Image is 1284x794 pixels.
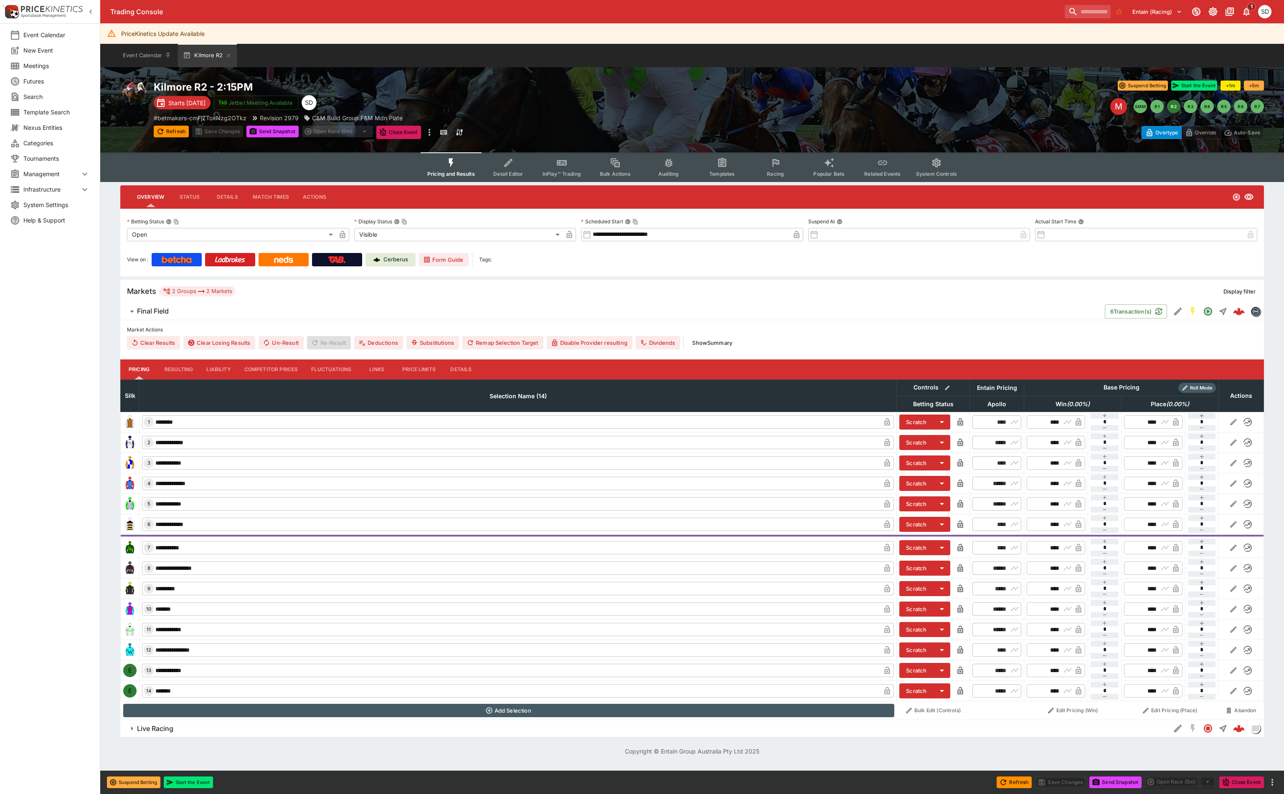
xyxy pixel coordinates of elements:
[1185,304,1200,319] button: SGM Enabled
[1178,383,1216,393] div: Show/hide Price Roll mode configuration.
[1145,776,1216,788] div: split button
[1244,81,1264,91] button: +5m
[145,688,153,694] span: 14
[146,586,152,592] span: 9
[21,14,66,18] img: Sportsbook Management
[837,219,842,225] button: Suspend At
[145,627,152,632] span: 11
[1205,4,1221,19] button: Toggle light/dark mode
[547,336,632,349] button: Disable Provider resulting
[1219,776,1264,788] button: Close Event
[259,336,303,349] span: Un-Result
[158,359,200,379] button: Resulting
[145,606,153,612] span: 10
[899,435,934,450] button: Scratch
[146,521,152,527] span: 6
[1232,193,1241,201] svg: Open
[1170,304,1185,319] button: Edit Detail
[171,187,208,207] button: Status
[899,455,934,470] button: Scratch
[305,359,358,379] button: Fluctuations
[1200,100,1214,113] button: R4
[166,219,172,225] button: Betting StatusCopy To Clipboard
[1118,81,1168,91] button: Suspend Betting
[1222,4,1237,19] button: Documentation
[23,216,90,225] span: Help & Support
[274,256,293,263] img: Neds
[813,171,845,177] span: Popular Bets
[1215,721,1231,736] button: Straight
[354,336,403,349] button: Deductions
[1258,5,1271,18] div: Stuart Dibb
[1267,777,1277,787] button: more
[123,623,137,636] img: runner 11
[1256,3,1274,21] button: Stuart Dibb
[23,123,90,132] span: Nexus Entities
[1105,304,1167,319] button: 6Transaction(s)
[1027,704,1119,717] button: Edit Pricing (Win)
[1239,4,1254,19] button: Notifications
[970,379,1024,396] th: Entain Pricing
[480,391,556,401] span: Selection Name (14)
[899,622,934,637] button: Scratch
[178,44,237,67] button: Kilmore R2
[358,359,396,379] button: Links
[1221,81,1241,91] button: +1m
[600,171,631,177] span: Bulk Actions
[146,460,152,466] span: 3
[1167,100,1180,113] button: R2
[899,561,934,576] button: Scratch
[396,359,442,379] button: Price Limits
[479,253,492,266] label: Tags:
[658,171,679,177] span: Auditing
[146,501,152,507] span: 5
[238,359,305,379] button: Competitor Prices
[127,336,180,349] button: Clear Results
[864,171,901,177] span: Related Events
[23,185,80,194] span: Infrastructure
[120,720,1170,737] button: Live Racing
[899,602,934,617] button: Scratch
[1078,219,1084,225] button: Actual Start Time
[1067,399,1090,409] em: ( 0.00 %)
[1124,704,1216,717] button: Edit Pricing (Place)
[200,359,237,379] button: Liability
[163,286,232,296] div: 2 Groups 2 Markets
[709,171,735,177] span: Templates
[123,664,137,677] div: E
[23,200,90,209] span: System Settings
[164,776,213,788] button: Start the Event
[1142,126,1182,139] button: Overtype
[123,477,137,490] img: runner 4
[100,747,1284,756] p: Copyright © Entain Group Australia Pty Ltd 2025
[636,336,680,349] button: Dividends
[127,286,156,296] h5: Markets
[1251,723,1261,733] div: liveracing
[383,255,408,264] p: Cerberus
[123,415,137,429] img: runner 1
[899,642,934,657] button: Scratch
[215,256,245,263] img: Ladbrokes
[543,171,581,177] span: InPlay™ Trading
[123,436,137,449] img: runner 2
[421,152,964,182] div: Event type filters
[146,440,152,445] span: 2
[904,399,963,409] span: Betting Status
[1231,303,1247,320] a: 20a03600-2d4a-4b3d-bf5f-b0d45c3bbdaf
[1185,721,1200,736] button: SGM Disabled
[1233,723,1245,734] img: logo-cerberus--red.svg
[1171,81,1217,91] button: Start the Event
[1150,100,1164,113] button: R1
[424,126,434,139] button: more
[1100,382,1143,393] div: Base Pricing
[168,99,206,107] p: Starts [DATE]
[899,415,934,430] button: Scratch
[23,108,90,116] span: Template Search
[354,228,563,241] div: Visible
[123,684,137,698] div: E
[1251,100,1264,113] button: R7
[442,359,480,379] button: Details
[162,256,192,263] img: Betcha
[154,81,709,94] h2: Copy To Clipboard
[916,171,957,177] span: System Controls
